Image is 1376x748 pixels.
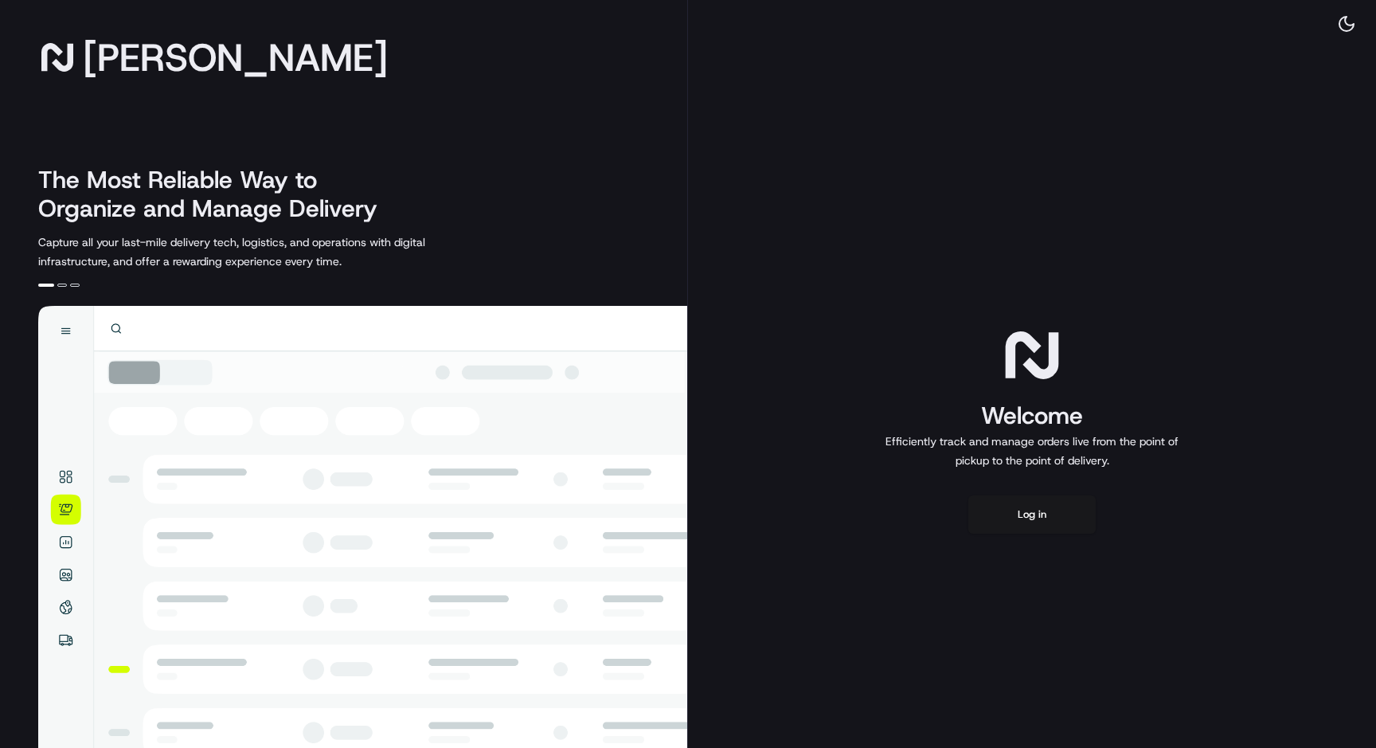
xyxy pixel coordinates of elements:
[879,432,1185,470] p: Efficiently track and manage orders live from the point of pickup to the point of delivery.
[968,495,1096,534] button: Log in
[83,41,388,73] span: [PERSON_NAME]
[38,166,395,223] h2: The Most Reliable Way to Organize and Manage Delivery
[38,233,497,271] p: Capture all your last-mile delivery tech, logistics, and operations with digital infrastructure, ...
[879,400,1185,432] h1: Welcome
